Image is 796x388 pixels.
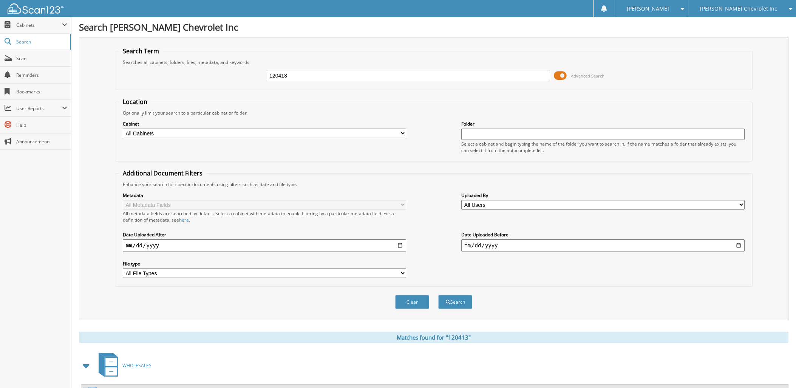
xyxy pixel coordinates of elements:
[438,295,472,309] button: Search
[119,47,163,55] legend: Search Term
[16,122,67,128] span: Help
[16,105,62,112] span: User Reports
[461,121,745,127] label: Folder
[123,121,406,127] label: Cabinet
[16,39,66,45] span: Search
[79,332,788,343] div: Matches found for "120413"
[461,192,745,199] label: Uploaded By
[16,88,67,95] span: Bookmarks
[16,22,62,28] span: Cabinets
[122,362,151,369] span: WHOLESALES
[79,21,788,33] h1: Search [PERSON_NAME] Chevrolet Inc
[94,351,151,380] a: WHOLESALES
[123,192,406,199] label: Metadata
[8,3,64,14] img: scan123-logo-white.svg
[119,98,151,106] legend: Location
[16,72,67,78] span: Reminders
[461,231,745,238] label: Date Uploaded Before
[461,239,745,251] input: end
[16,138,67,145] span: Announcements
[627,6,669,11] span: [PERSON_NAME]
[16,55,67,62] span: Scan
[123,210,406,223] div: All metadata fields are searched by default. Select a cabinet with metadata to enable filtering b...
[461,141,745,154] div: Select a cabinet and begin typing the name of the folder you want to search in. If the name match...
[123,239,406,251] input: start
[571,73,604,79] span: Advanced Search
[119,181,748,188] div: Enhance your search for specific documents using filters such as date and file type.
[700,6,777,11] span: [PERSON_NAME] Chevrolet Inc
[123,231,406,238] label: Date Uploaded After
[119,110,748,116] div: Optionally limit your search to a particular cabinet or folder
[395,295,429,309] button: Clear
[179,217,189,223] a: here
[123,261,406,267] label: File type
[119,169,206,177] legend: Additional Document Filters
[119,59,748,65] div: Searches all cabinets, folders, files, metadata, and keywords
